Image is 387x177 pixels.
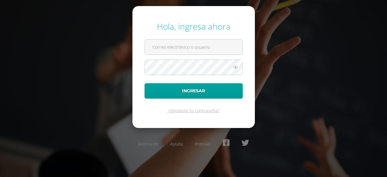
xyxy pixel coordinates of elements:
[145,21,243,32] div: Hola, ingresa ahora
[167,108,220,113] a: ¿Olvidaste tu contraseña?
[145,40,242,54] input: Correo electrónico o usuario
[138,141,158,147] a: Acerca de
[195,141,211,147] a: Presskit
[145,83,243,99] button: Ingresar
[170,141,183,147] a: Ayuda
